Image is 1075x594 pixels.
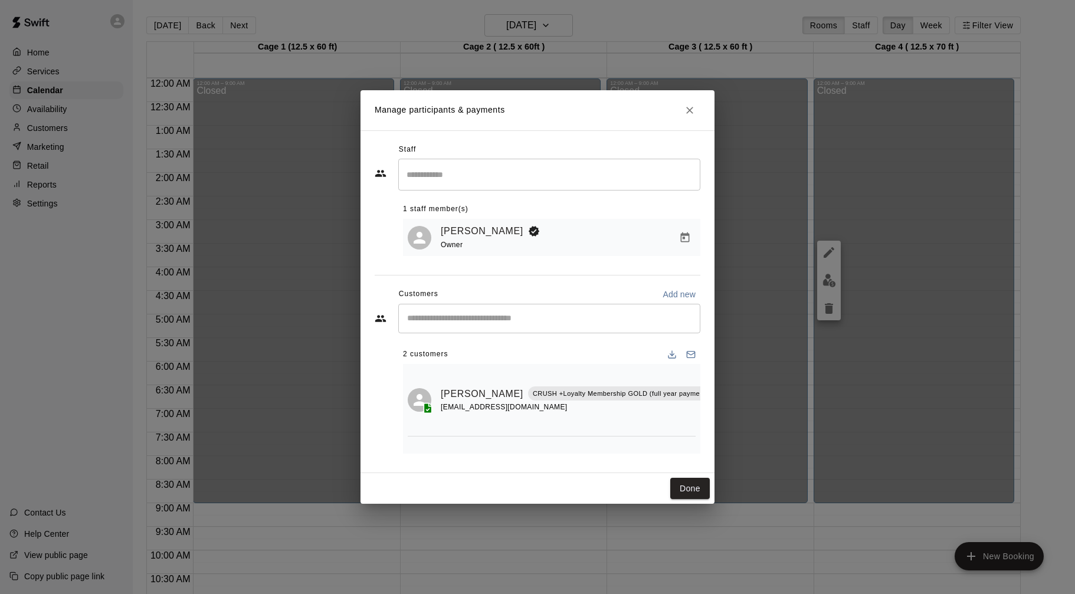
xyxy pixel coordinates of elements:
button: Close [679,100,700,121]
a: [PERSON_NAME] [441,224,523,239]
button: Add new [658,285,700,304]
span: Staff [399,140,416,159]
button: Download list [663,345,681,364]
a: [PERSON_NAME] [441,386,523,402]
svg: Booking Owner [528,225,540,237]
p: Manage participants & payments [375,104,505,116]
div: Search staff [398,159,700,190]
p: CRUSH +Loyalty Membership GOLD (full year payment: 10% off) [533,389,736,399]
div: Start typing to search customers... [398,304,700,333]
span: 1 staff member(s) [403,200,468,219]
span: 2 customers [403,345,448,364]
span: Owner [441,241,463,249]
p: Add new [663,288,696,300]
div: Abigail Pierson [408,388,431,412]
button: Email participants [681,345,700,364]
svg: Customers [375,313,386,324]
span: [EMAIL_ADDRESS][DOMAIN_NAME] [441,403,568,411]
button: Manage bookings & payment [674,227,696,248]
span: Customers [399,285,438,304]
svg: Staff [375,168,386,179]
button: Done [670,478,710,500]
div: Keri Tarro [408,226,431,250]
